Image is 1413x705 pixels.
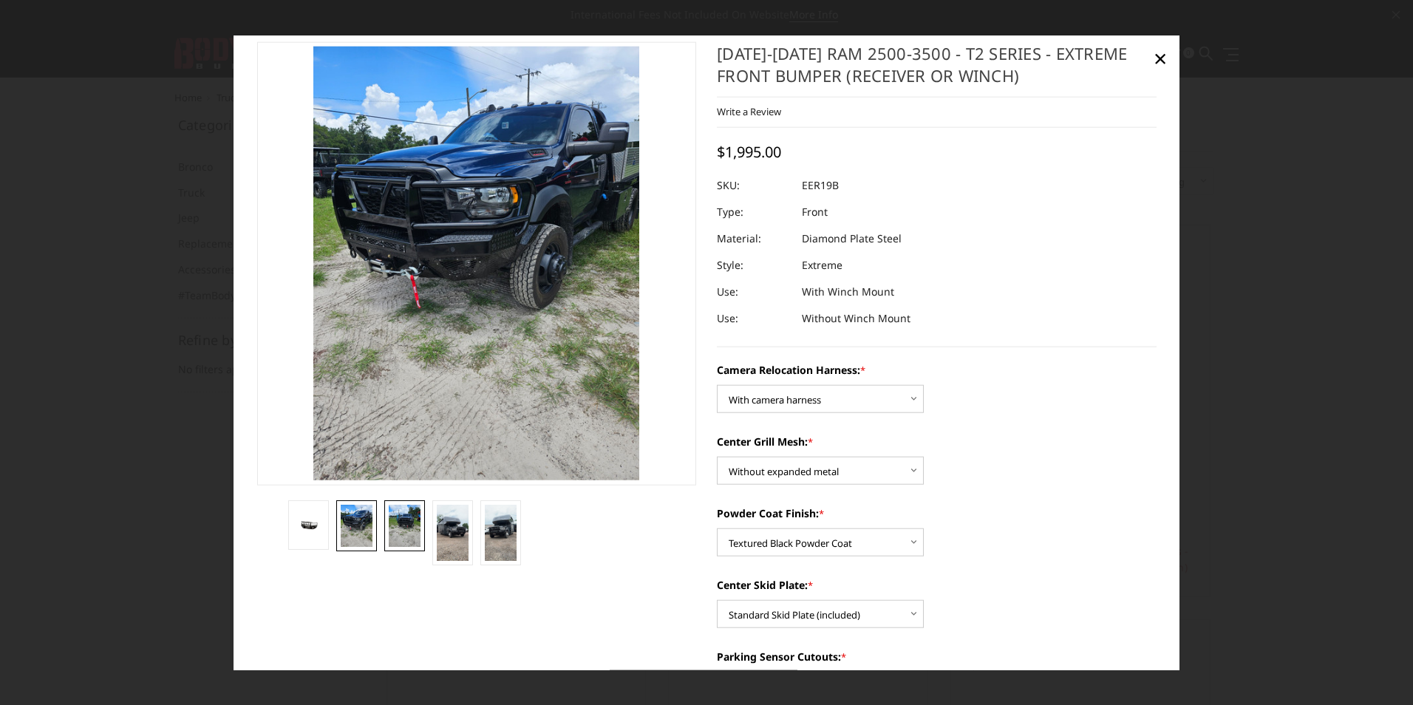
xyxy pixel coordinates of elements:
[437,504,469,561] img: 2019-2026 Ram 2500-3500 - T2 Series - Extreme Front Bumper (receiver or winch)
[341,504,372,546] img: 2019-2026 Ram 2500-3500 - T2 Series - Extreme Front Bumper (receiver or winch)
[717,505,1157,521] label: Powder Coat Finish:
[802,172,839,199] dd: EER19B
[1154,41,1167,73] span: ×
[717,142,781,162] span: $1,995.00
[717,649,1157,664] label: Parking Sensor Cutouts:
[717,199,791,225] dt: Type:
[802,279,894,305] dd: With Winch Mount
[717,105,781,118] a: Write a Review
[802,225,902,252] dd: Diamond Plate Steel
[717,577,1157,593] label: Center Skid Plate:
[717,279,791,305] dt: Use:
[717,225,791,252] dt: Material:
[1148,46,1172,69] a: Close
[717,305,791,332] dt: Use:
[802,305,910,332] dd: Without Winch Mount
[293,517,324,532] img: 2019-2026 Ram 2500-3500 - T2 Series - Extreme Front Bumper (receiver or winch)
[802,199,828,225] dd: Front
[717,172,791,199] dt: SKU:
[1339,634,1413,705] iframe: Chat Widget
[717,252,791,279] dt: Style:
[257,41,697,485] a: 2019-2026 Ram 2500-3500 - T2 Series - Extreme Front Bumper (receiver or winch)
[717,434,1157,449] label: Center Grill Mesh:
[717,362,1157,378] label: Camera Relocation Harness:
[802,252,842,279] dd: Extreme
[717,41,1157,97] h1: [DATE]-[DATE] Ram 2500-3500 - T2 Series - Extreme Front Bumper (receiver or winch)
[389,504,421,546] img: 2019-2026 Ram 2500-3500 - T2 Series - Extreme Front Bumper (receiver or winch)
[485,504,517,561] img: 2019-2026 Ram 2500-3500 - T2 Series - Extreme Front Bumper (receiver or winch)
